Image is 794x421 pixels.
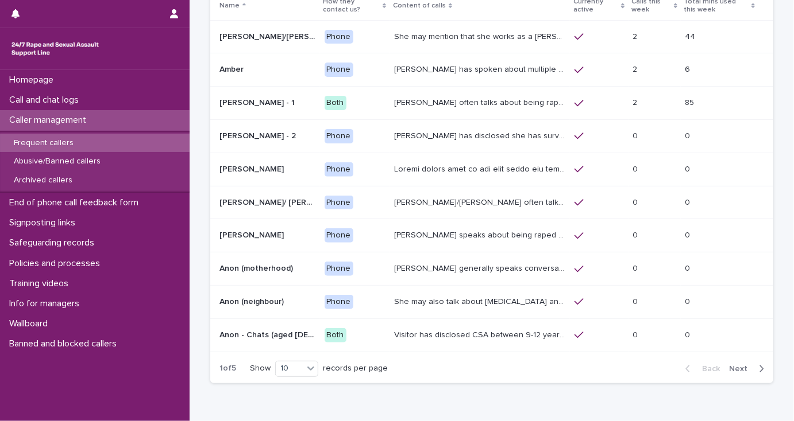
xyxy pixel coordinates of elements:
p: Visitor has disclosed CSA between 9-12 years of age involving brother in law who lifted them out ... [394,328,568,340]
p: Amy has disclosed she has survived two rapes, one in the UK and the other in Australia in 2013. S... [394,129,568,141]
p: Abusive/Banned callers [5,157,110,166]
p: Caller generally speaks conversationally about many different things in her life and rarely speak... [394,262,568,274]
div: Both [325,328,346,342]
p: Wallboard [5,318,57,329]
tr: Anon (motherhood)Anon (motherhood) Phone[PERSON_NAME] generally speaks conversationally about man... [210,252,773,286]
p: Anon - Chats (aged 16 -17) [219,328,318,340]
p: 0 [685,228,693,240]
span: Next [729,365,754,373]
p: She may mention that she works as a Nanny, looking after two children. Abbie / Emily has let us k... [394,30,568,42]
p: [PERSON_NAME] - 1 [219,96,297,108]
p: Archived callers [5,176,82,185]
p: 2 [633,63,640,75]
tr: AmberAmber Phone[PERSON_NAME] has spoken about multiple experiences of sexual abuse. [PERSON_NAME... [210,53,773,87]
button: Next [724,364,773,374]
p: Anon (motherhood) [219,262,295,274]
p: 0 [685,262,693,274]
p: 0 [685,162,693,174]
p: Info for managers [5,298,88,309]
p: Amber has spoken about multiple experiences of sexual abuse. Amber told us she is now 18 (as of 0... [394,63,568,75]
p: 2 [633,96,640,108]
p: 44 [685,30,698,42]
p: Safeguarding records [5,237,103,248]
p: [PERSON_NAME] [219,228,286,240]
p: 0 [685,196,693,208]
p: Caller management [5,115,95,126]
p: [PERSON_NAME] - 2 [219,129,298,141]
span: Back [695,365,720,373]
div: Phone [325,228,353,243]
p: Policies and processes [5,258,109,269]
tr: [PERSON_NAME][PERSON_NAME] Phone[PERSON_NAME] speaks about being raped and abused by the police a... [210,219,773,252]
div: Both [325,96,346,110]
div: Phone [325,162,353,177]
p: [PERSON_NAME] [219,162,286,174]
p: Frequent callers [5,138,83,148]
p: She may also talk about child sexual abuse and about currently being physically disabled. She has... [394,295,568,307]
p: Call and chat logs [5,95,88,106]
p: 2 [633,30,640,42]
p: Amber [219,63,246,75]
p: 0 [633,162,641,174]
p: 1 of 5 [210,354,245,383]
p: Amy often talks about being raped a night before or 2 weeks ago or a month ago. She also makes re... [394,96,568,108]
button: Back [676,364,724,374]
tr: [PERSON_NAME]/[PERSON_NAME] (Anon/'I don't know'/'I can't remember')[PERSON_NAME]/[PERSON_NAME] (... [210,20,773,53]
p: Show [250,364,271,373]
p: 0 [685,328,693,340]
p: 0 [685,295,693,307]
tr: [PERSON_NAME][PERSON_NAME] PhoneLoremi dolors amet co adi elit seddo eiu tempor in u labor et dol... [210,153,773,186]
p: 0 [633,262,641,274]
div: Phone [325,262,353,276]
p: Anna/Emma often talks about being raped at gunpoint at the age of 13/14 by her ex-partner, aged 1... [394,196,568,208]
tr: Anon - Chats (aged [DEMOGRAPHIC_DATA])Anon - Chats (aged [DEMOGRAPHIC_DATA]) BothVisitor has disc... [210,318,773,352]
tr: [PERSON_NAME] - 1[PERSON_NAME] - 1 Both[PERSON_NAME] often talks about being raped a night before... [210,87,773,120]
p: Caller speaks about being raped and abused by the police and her ex-husband of 20 years. She has ... [394,228,568,240]
p: records per page [323,364,388,373]
div: Phone [325,30,353,44]
p: Signposting links [5,217,84,228]
p: 6 [685,63,693,75]
p: End of phone call feedback form [5,197,148,208]
p: Homepage [5,75,63,85]
img: rhQMoQhaT3yELyF149Cw [9,37,101,60]
p: 0 [633,328,641,340]
div: Phone [325,295,353,309]
div: Phone [325,196,353,210]
p: Anon (neighbour) [219,295,286,307]
tr: [PERSON_NAME]/ [PERSON_NAME][PERSON_NAME]/ [PERSON_NAME] Phone[PERSON_NAME]/[PERSON_NAME] often t... [210,186,773,219]
p: 85 [685,96,697,108]
p: 0 [633,228,641,240]
p: Banned and blocked callers [5,338,126,349]
div: Phone [325,63,353,77]
div: 10 [276,362,303,375]
p: 0 [633,196,641,208]
tr: Anon (neighbour)Anon (neighbour) PhoneShe may also talk about [MEDICAL_DATA] and about currently ... [210,285,773,318]
p: Training videos [5,278,78,289]
tr: [PERSON_NAME] - 2[PERSON_NAME] - 2 Phone[PERSON_NAME] has disclosed she has survived two rapes, o... [210,119,773,153]
p: Andrew shared that he has been raped and beaten by a group of men in or near his home twice withi... [394,162,568,174]
p: 0 [633,129,641,141]
p: [PERSON_NAME]/ [PERSON_NAME] [219,196,318,208]
p: 0 [685,129,693,141]
div: Phone [325,129,353,143]
p: 0 [633,295,641,307]
p: Abbie/Emily (Anon/'I don't know'/'I can't remember') [219,30,318,42]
